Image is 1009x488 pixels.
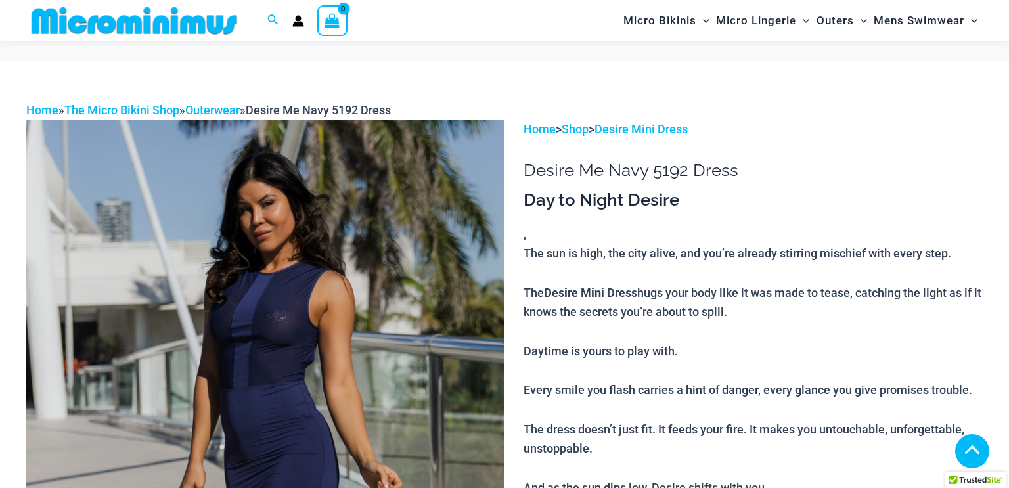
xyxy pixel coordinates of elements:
a: Desire Mini Dress [594,122,688,136]
h3: Day to Night Desire [524,189,983,211]
a: Shop [562,122,589,136]
span: Menu Toggle [854,4,867,37]
a: Home [524,122,556,136]
span: Menu Toggle [964,4,977,37]
a: The Micro Bikini Shop [64,103,179,117]
a: OutersMenu ToggleMenu Toggle [813,4,870,37]
span: Menu Toggle [696,4,709,37]
span: Micro Lingerie [716,4,796,37]
a: Micro LingerieMenu ToggleMenu Toggle [713,4,813,37]
img: MM SHOP LOGO FLAT [26,6,242,35]
a: Mens SwimwearMenu ToggleMenu Toggle [870,4,981,37]
nav: Site Navigation [618,2,983,39]
a: Account icon link [292,15,304,27]
a: Outerwear [185,103,240,117]
span: Desire Me Navy 5192 Dress [246,103,391,117]
a: Home [26,103,58,117]
a: Micro BikinisMenu ToggleMenu Toggle [620,4,713,37]
a: Search icon link [267,12,279,29]
span: Mens Swimwear [874,4,964,37]
span: Outers [817,4,854,37]
b: Desire Mini Dress [544,284,637,300]
p: > > [524,120,983,139]
a: View Shopping Cart, empty [317,5,348,35]
span: » » » [26,103,391,117]
span: Micro Bikinis [623,4,696,37]
span: Menu Toggle [796,4,809,37]
h1: Desire Me Navy 5192 Dress [524,160,983,181]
